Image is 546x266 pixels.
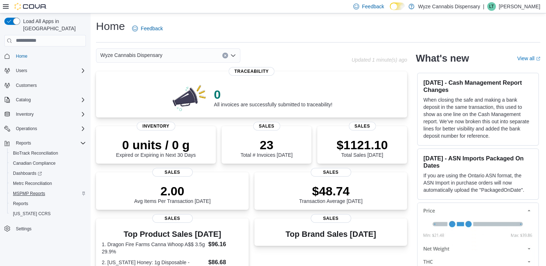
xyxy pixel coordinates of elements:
span: BioTrack Reconciliation [13,150,58,156]
p: [PERSON_NAME] [499,2,540,11]
span: BioTrack Reconciliation [10,149,86,158]
span: Reports [16,140,31,146]
button: Home [1,51,89,61]
button: BioTrack Reconciliation [7,148,89,158]
span: Settings [16,226,31,232]
span: Sales [349,122,376,130]
span: Inventory [137,122,175,130]
span: Metrc Reconciliation [13,181,52,186]
h2: What's new [416,53,469,64]
button: Open list of options [230,53,236,58]
span: LT [489,2,494,11]
p: Updated 1 minute(s) ago [351,57,407,63]
p: If you are using the Ontario ASN format, the ASN Import in purchase orders will now automatically... [423,172,533,194]
span: Sales [311,168,351,177]
a: Dashboards [10,169,45,178]
button: Metrc Reconciliation [7,178,89,189]
span: Reports [10,199,86,208]
span: Dashboards [10,169,86,178]
p: 0 [214,87,332,102]
a: Home [13,52,30,61]
div: Total Sales [DATE] [337,138,388,158]
span: Sales [253,122,280,130]
span: Metrc Reconciliation [10,179,86,188]
button: Canadian Compliance [7,158,89,168]
div: Expired or Expiring in Next 30 Days [116,138,196,158]
a: Metrc Reconciliation [10,179,55,188]
p: $48.74 [299,184,363,198]
button: Operations [1,124,89,134]
button: Reports [13,139,34,147]
span: Customers [13,81,86,90]
a: Canadian Compliance [10,159,58,168]
button: Catalog [13,96,34,104]
div: Avg Items Per Transaction [DATE] [134,184,211,204]
h3: [DATE] - ASN Imports Packaged On Dates [423,155,533,169]
button: Settings [1,223,89,234]
p: $1121.10 [337,138,388,152]
span: Load All Apps in [GEOGRAPHIC_DATA] [20,18,86,32]
span: Home [16,53,27,59]
a: BioTrack Reconciliation [10,149,61,158]
button: Users [13,66,30,75]
span: [US_STATE] CCRS [13,211,51,217]
div: All invoices are successfully submitted to traceability! [214,87,332,107]
p: | [483,2,484,11]
button: Reports [1,138,89,148]
span: Sales [311,214,351,223]
span: Dashboards [13,170,42,176]
a: View allExternal link [517,56,540,61]
span: Customers [16,83,37,88]
button: Reports [7,199,89,209]
a: Reports [10,199,31,208]
span: Users [16,68,27,74]
a: MSPMP Reports [10,189,48,198]
span: Operations [16,126,37,132]
span: Sales [152,168,193,177]
span: Inventory [16,111,34,117]
span: Reports [13,201,28,207]
div: Total # Invoices [DATE] [240,138,292,158]
nav: Complex example [4,48,86,253]
button: Inventory [1,109,89,119]
span: Sales [152,214,193,223]
span: Catalog [13,96,86,104]
span: MSPMP Reports [13,191,45,196]
dd: $96.16 [208,240,243,249]
button: Inventory [13,110,36,119]
button: Operations [13,124,40,133]
span: Settings [13,224,86,233]
span: Users [13,66,86,75]
span: Feedback [141,25,163,32]
span: Operations [13,124,86,133]
p: 23 [240,138,292,152]
span: Wyze Cannabis Dispensary [100,51,162,59]
p: Wyze Cannabis Dispensary [418,2,480,11]
button: Users [1,66,89,76]
input: Dark Mode [390,3,405,10]
span: Home [13,52,86,61]
span: Washington CCRS [10,209,86,218]
dt: 1. Dragon Fire Farms Canna Whoop A$$ 3.5g 29.9% [102,241,205,255]
a: Settings [13,225,34,233]
img: Cova [14,3,47,10]
button: Clear input [222,53,228,58]
h3: Top Brand Sales [DATE] [285,230,376,239]
h3: Top Product Sales [DATE] [102,230,243,239]
div: Lucas Todd [487,2,496,11]
p: 2.00 [134,184,211,198]
button: MSPMP Reports [7,189,89,199]
span: Catalog [16,97,31,103]
span: Reports [13,139,86,147]
span: Feedback [362,3,384,10]
span: MSPMP Reports [10,189,86,198]
div: Transaction Average [DATE] [299,184,363,204]
a: Dashboards [7,168,89,178]
span: Canadian Compliance [10,159,86,168]
h3: [DATE] - Cash Management Report Changes [423,79,533,93]
button: [US_STATE] CCRS [7,209,89,219]
a: Feedback [129,21,166,36]
a: Customers [13,81,40,90]
p: When closing the safe and making a bank deposit in the same transaction, this used to show as one... [423,96,533,139]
